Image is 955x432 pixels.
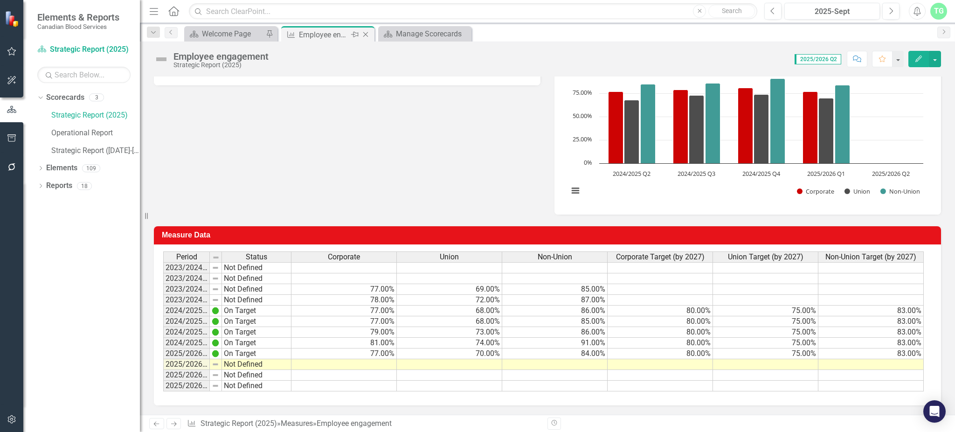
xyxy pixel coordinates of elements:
img: 8DAGhfEEPCf229AAAAAElFTkSuQmCC [212,254,220,261]
button: 2025-Sept [784,3,880,20]
span: Union Target (by 2027) [728,253,803,261]
span: Period [176,253,197,261]
td: 2023/2024 Q3 [163,284,210,295]
img: IjK2lU6JAAAAAElFTkSuQmCC [212,328,219,336]
td: 77.00% [291,306,397,316]
td: 77.00% [291,284,397,295]
a: Measures [281,419,313,428]
td: 68.00% [397,306,502,316]
td: 77.00% [291,348,397,359]
td: 2024/2025 Q2 [163,316,210,327]
g: Corporate, bar series 1 of 3 with 5 bars. [609,70,892,164]
text: 0% [584,158,592,167]
td: 87.00% [502,295,608,306]
td: 83.00% [818,327,924,338]
img: 8DAGhfEEPCf229AAAAAElFTkSuQmCC [212,371,219,379]
td: 85.00% [502,316,608,327]
td: 75.00% [713,348,818,359]
td: 80.00% [608,306,713,316]
td: Not Defined [222,273,291,284]
img: 8DAGhfEEPCf229AAAAAElFTkSuQmCC [212,286,219,293]
a: Operational Report [51,128,140,139]
span: Status [246,253,267,261]
td: On Target [222,327,291,338]
button: Show Union [844,187,870,195]
a: Manage Scorecards [381,28,469,40]
span: Union [440,253,459,261]
td: 2025/2026 Q1 [163,348,210,359]
img: 8DAGhfEEPCf229AAAAAElFTkSuQmCC [212,264,219,272]
td: 73.00% [397,327,502,338]
button: Show Non-Union [880,187,920,195]
td: 83.00% [818,338,924,348]
path: 2024/2025 Q4, 91. Non-Union. [770,78,785,163]
div: 18 [77,182,92,190]
path: 2025/2026 Q1, 77. Corporate. [803,91,818,163]
text: 2024/2025 Q4 [742,169,781,178]
td: On Target [222,306,291,316]
text: 50.00% [573,111,592,120]
img: 8DAGhfEEPCf229AAAAAElFTkSuQmCC [212,296,219,304]
div: 2025-Sept [788,6,877,17]
td: 83.00% [818,306,924,316]
svg: Interactive chart [564,65,928,205]
td: 2023/2024 Q4 [163,295,210,306]
td: 78.00% [291,295,397,306]
td: Not Defined [222,295,291,306]
g: Non-Union, bar series 3 of 3 with 5 bars. [641,70,892,164]
img: 8DAGhfEEPCf229AAAAAElFTkSuQmCC [212,382,219,390]
text: 2024/2025 Q2 [613,169,651,178]
td: 77.00% [291,316,397,327]
button: View chart menu, Chart [568,184,581,197]
img: 8DAGhfEEPCf229AAAAAElFTkSuQmCC [212,361,219,368]
td: 68.00% [397,316,502,327]
path: 2024/2025 Q2, 68. Union. [624,100,639,163]
td: 80.00% [608,348,713,359]
div: Employee engagement [173,51,269,62]
img: ClearPoint Strategy [5,11,21,27]
path: 2024/2025 Q2, 77. Corporate. [609,91,623,163]
td: 72.00% [397,295,502,306]
span: Corporate [328,253,360,261]
td: 91.00% [502,338,608,348]
td: Not Defined [222,370,291,381]
span: Search [722,7,742,14]
a: Strategic Report (2025) [51,110,140,121]
td: 2025/2026 Q2 [163,359,210,370]
td: Not Defined [222,262,291,273]
td: On Target [222,348,291,359]
span: Elements & Reports [37,12,119,23]
td: 80.00% [608,327,713,338]
td: 81.00% [291,338,397,348]
span: Non-Union [538,253,572,261]
td: 86.00% [502,306,608,316]
td: Not Defined [222,359,291,370]
img: IjK2lU6JAAAAAElFTkSuQmCC [212,318,219,325]
div: Employee engagement [299,29,349,41]
td: 75.00% [713,306,818,316]
td: 2025/2026 Q4 [163,381,210,391]
span: Corporate Target (by 2027) [616,253,705,261]
div: Chart. Highcharts interactive chart. [564,65,932,205]
td: 75.00% [713,316,818,327]
td: 85.00% [502,284,608,295]
td: 80.00% [608,338,713,348]
td: 2023/2024 Q1 [163,262,210,273]
td: 75.00% [713,338,818,348]
div: Employee engagement [317,419,392,428]
td: 2024/2025 Q1 [163,306,210,316]
td: 75.00% [713,327,818,338]
button: TG [930,3,947,20]
td: 83.00% [818,348,924,359]
img: IjK2lU6JAAAAAElFTkSuQmCC [212,339,219,347]
path: 2024/2025 Q4, 74. Union. [754,94,769,163]
div: Manage Scorecards [396,28,469,40]
td: 69.00% [397,284,502,295]
td: 2024/2025 Q3 [163,327,210,338]
td: 84.00% [502,348,608,359]
img: Not Defined [154,52,169,67]
button: Search [708,5,755,18]
span: Non-Union Target (by 2027) [825,253,916,261]
input: Search Below... [37,67,131,83]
